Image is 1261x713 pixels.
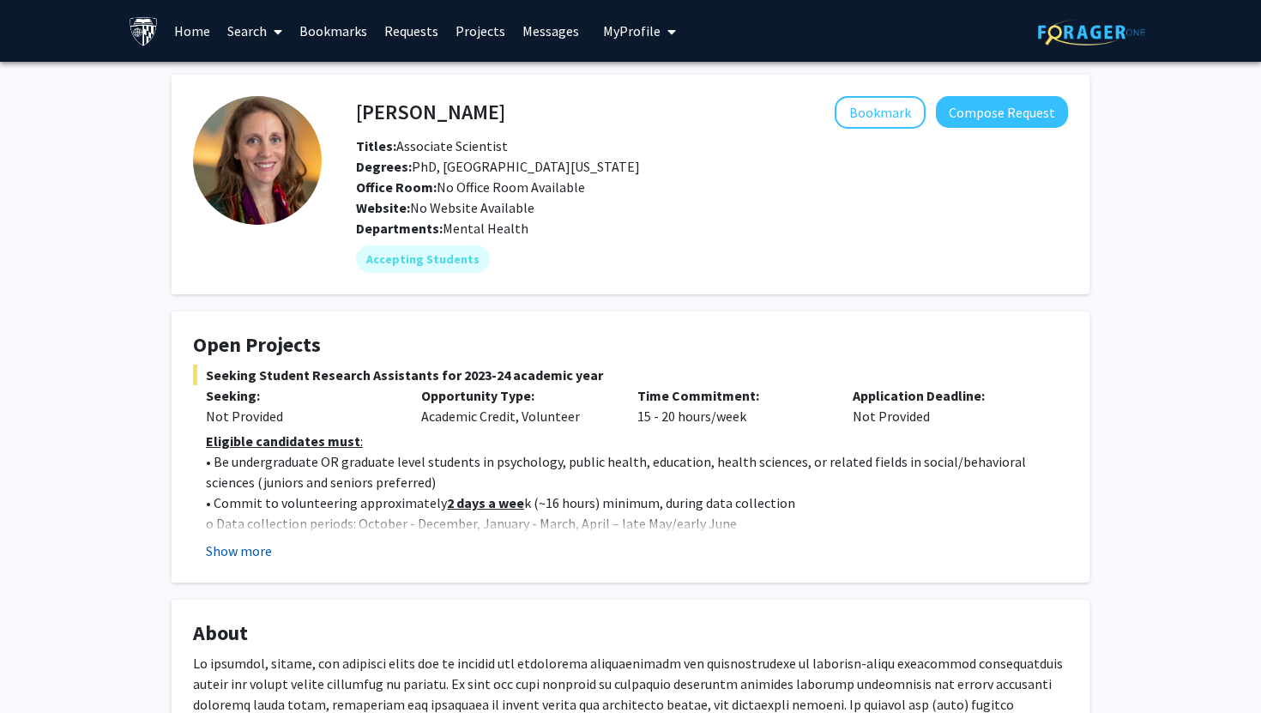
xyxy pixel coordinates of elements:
b: Website: [356,199,410,216]
h4: Open Projects [193,333,1068,358]
a: Requests [376,1,447,61]
u: Eligible candidates must [206,432,360,450]
p: Application Deadline: [853,385,1042,406]
img: Profile Picture [193,96,322,225]
h4: [PERSON_NAME] [356,96,505,128]
mat-chip: Accepting Students [356,245,490,273]
p: Seeking: [206,385,395,406]
a: Home [166,1,219,61]
iframe: Chat [13,636,73,700]
img: ForagerOne Logo [1038,19,1145,45]
p: • Be undergraduate OR graduate level students in psychology, public health, education, health sci... [206,451,1068,492]
b: Departments: [356,220,443,237]
p: Opportunity Type: [421,385,611,406]
b: Office Room: [356,178,437,196]
a: Messages [514,1,588,61]
span: No Website Available [356,199,534,216]
span: Mental Health [443,220,528,237]
a: Search [219,1,291,61]
b: Degrees: [356,158,412,175]
button: Show more [206,541,272,561]
span: My Profile [603,22,661,39]
div: Not Provided [206,406,395,426]
div: Academic Credit, Volunteer [408,385,624,426]
u: 2 days a wee [447,494,524,511]
a: Bookmarks [291,1,376,61]
p: • Commit to volunteering approximately k (~16 hours) minimum, during data collection [206,492,1068,513]
img: Johns Hopkins University Logo [129,16,159,46]
p: o Data collection periods: October - December, January - March, April – late May/early June [206,513,1068,534]
u: : [360,432,363,450]
div: 15 - 20 hours/week [624,385,840,426]
b: Titles: [356,137,396,154]
button: Add Elise Pas to Bookmarks [835,96,926,129]
h4: About [193,621,1068,646]
button: Compose Request to Elise Pas [936,96,1068,128]
p: Time Commitment: [637,385,827,406]
span: Associate Scientist [356,137,508,154]
span: Seeking Student Research Assistants for 2023-24 academic year [193,365,1068,385]
span: PhD, [GEOGRAPHIC_DATA][US_STATE] [356,158,640,175]
span: No Office Room Available [356,178,585,196]
a: Projects [447,1,514,61]
div: Not Provided [840,385,1055,426]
